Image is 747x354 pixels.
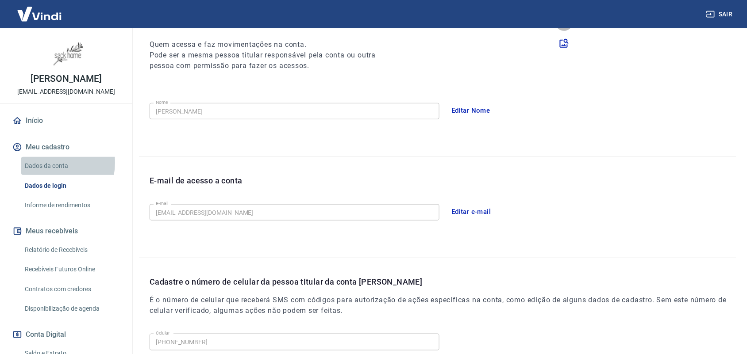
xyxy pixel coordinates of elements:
button: Sair [705,6,736,23]
label: Nome [156,99,168,106]
a: Contratos com credores [21,280,122,298]
h6: Quem acessa e faz movimentações na conta. [150,39,392,50]
p: Cadastre o número de celular da pessoa titular da conta [PERSON_NAME] [150,276,736,288]
a: Dados da conta [21,157,122,175]
label: Celular [156,330,170,336]
button: Meu cadastro [11,137,122,157]
a: Dados de login [21,177,122,195]
a: Informe de rendimentos [21,196,122,214]
a: Relatório de Recebíveis [21,241,122,259]
h6: Pode ser a mesma pessoa titular responsável pela conta ou outra pessoa com permissão para fazer o... [150,50,392,71]
h6: É o número de celular que receberá SMS com códigos para autorização de ações específicas na conta... [150,295,736,316]
img: Vindi [11,0,68,27]
button: Meus recebíveis [11,221,122,241]
label: E-mail [156,200,168,207]
a: Disponibilização de agenda [21,300,122,318]
p: [EMAIL_ADDRESS][DOMAIN_NAME] [17,87,115,96]
a: Recebíveis Futuros Online [21,260,122,278]
button: Editar e-mail [447,202,496,221]
p: [PERSON_NAME] [31,74,101,84]
button: Conta Digital [11,325,122,344]
a: Início [11,111,122,130]
button: Editar Nome [447,101,495,120]
p: E-mail de acesso a conta [150,175,243,187]
img: e638aaa2-e130-4c6d-a40a-4db9ce0290e4.jpeg [49,35,84,71]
